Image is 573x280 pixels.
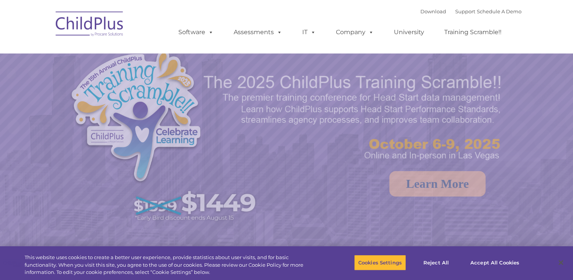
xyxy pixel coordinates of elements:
button: Reject All [412,255,460,271]
a: Schedule A Demo [477,8,521,14]
a: IT [295,25,323,40]
font: | [420,8,521,14]
a: Company [328,25,381,40]
a: Software [171,25,221,40]
a: University [386,25,432,40]
div: This website uses cookies to create a better user experience, provide statistics about user visit... [25,254,315,276]
a: Assessments [226,25,290,40]
button: Accept All Cookies [466,255,523,271]
button: Close [553,254,569,271]
a: Training Scramble!! [437,25,509,40]
img: ChildPlus by Procare Solutions [52,6,128,44]
a: Learn More [389,171,486,197]
a: Support [455,8,475,14]
button: Cookies Settings [354,255,406,271]
a: Download [420,8,446,14]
